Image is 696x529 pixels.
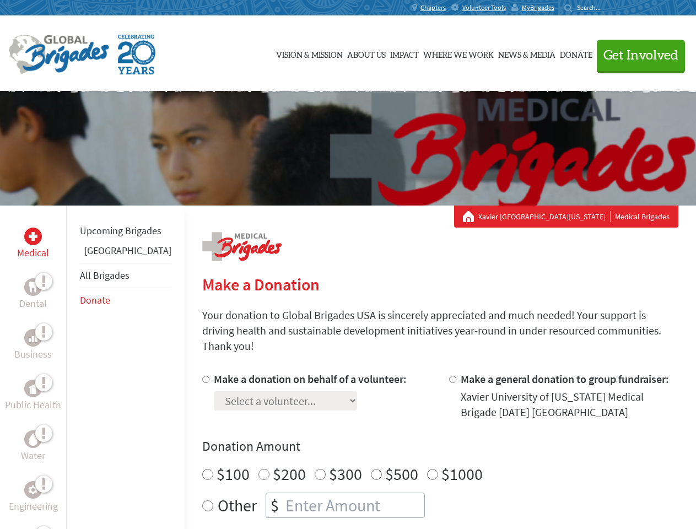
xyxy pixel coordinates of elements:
[202,274,678,294] h2: Make a Donation
[461,389,678,420] div: Xavier University of [US_STATE] Medical Brigade [DATE] [GEOGRAPHIC_DATA]
[463,211,670,222] div: Medical Brigades
[24,228,42,245] div: Medical
[273,463,306,484] label: $200
[24,329,42,347] div: Business
[29,433,37,445] img: Water
[498,26,555,81] a: News & Media
[29,232,37,241] img: Medical
[577,3,608,12] input: Search...
[202,438,678,455] h4: Donation Amount
[603,49,678,62] span: Get Involved
[17,228,49,261] a: MedicalMedical
[385,463,418,484] label: $500
[9,481,58,514] a: EngineeringEngineering
[21,448,45,463] p: Water
[329,463,362,484] label: $300
[29,333,37,342] img: Business
[420,3,446,12] span: Chapters
[423,26,494,81] a: Where We Work
[29,485,37,494] img: Engineering
[5,380,61,413] a: Public HealthPublic Health
[202,307,678,354] p: Your donation to Global Brigades USA is sincerely appreciated and much needed! Your support is dr...
[597,40,685,71] button: Get Involved
[214,372,407,386] label: Make a donation on behalf of a volunteer:
[5,397,61,413] p: Public Health
[462,3,506,12] span: Volunteer Tools
[118,35,155,74] img: Global Brigades Celebrating 20 Years
[29,383,37,394] img: Public Health
[522,3,554,12] span: MyBrigades
[24,278,42,296] div: Dental
[80,224,161,237] a: Upcoming Brigades
[19,296,47,311] p: Dental
[9,499,58,514] p: Engineering
[14,329,52,362] a: BusinessBusiness
[283,493,424,517] input: Enter Amount
[80,294,110,306] a: Donate
[19,278,47,311] a: DentalDental
[390,26,419,81] a: Impact
[276,26,343,81] a: Vision & Mission
[9,35,109,74] img: Global Brigades Logo
[84,244,171,257] a: [GEOGRAPHIC_DATA]
[266,493,283,517] div: $
[461,372,669,386] label: Make a general donation to group fundraiser:
[80,243,171,263] li: Ghana
[14,347,52,362] p: Business
[441,463,483,484] label: $1000
[80,288,171,312] li: Donate
[347,26,386,81] a: About Us
[29,282,37,292] img: Dental
[80,263,171,288] li: All Brigades
[21,430,45,463] a: WaterWater
[478,211,611,222] a: Xavier [GEOGRAPHIC_DATA][US_STATE]
[560,26,592,81] a: Donate
[218,493,257,518] label: Other
[24,430,42,448] div: Water
[24,481,42,499] div: Engineering
[24,380,42,397] div: Public Health
[202,232,282,261] img: logo-medical.png
[80,269,130,282] a: All Brigades
[17,245,49,261] p: Medical
[217,463,250,484] label: $100
[80,219,171,243] li: Upcoming Brigades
